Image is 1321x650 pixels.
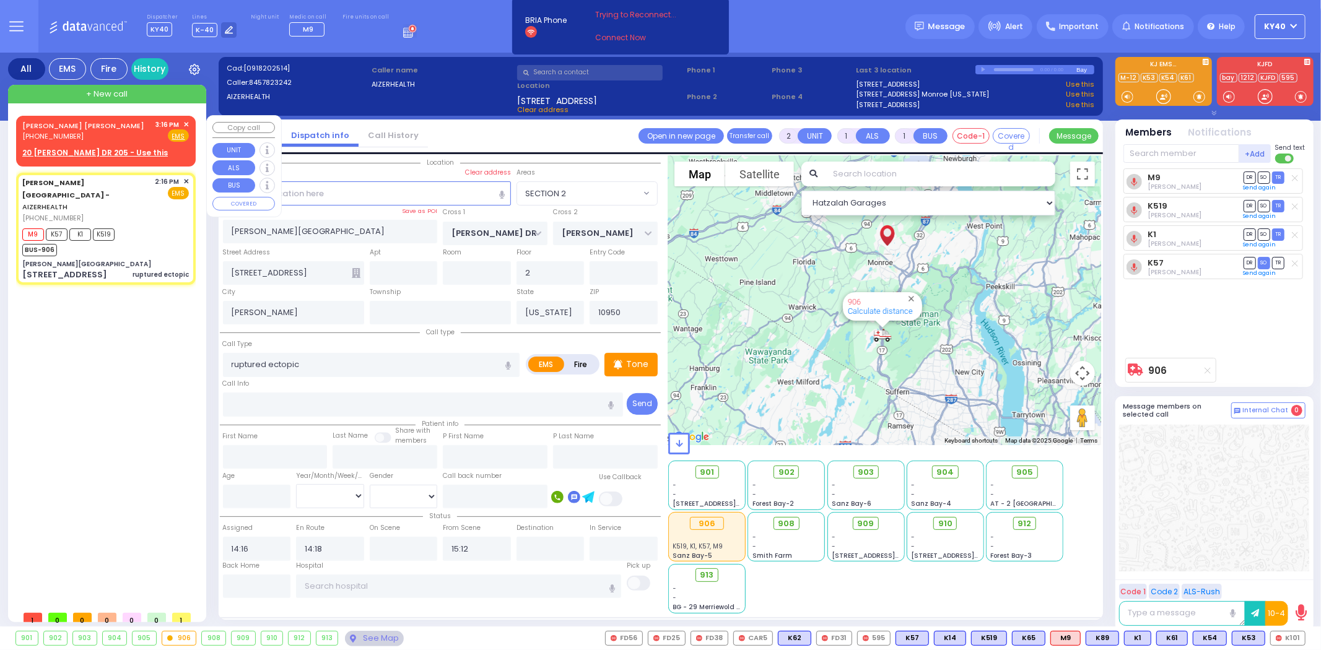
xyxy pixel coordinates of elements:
label: In Service [590,523,621,533]
div: K57 [896,631,929,646]
span: Sanz Bay-5 [673,551,713,560]
span: BUS-906 [22,244,57,256]
button: Code-1 [953,128,990,144]
span: SO [1258,200,1270,212]
div: 909 [232,631,255,645]
span: DR [1244,228,1256,240]
div: K101 [1270,631,1306,646]
span: TR [1272,257,1284,269]
div: 903 [73,631,97,645]
label: Cross 2 [553,207,578,217]
label: Cad: [227,63,368,74]
span: Patient info [416,419,464,428]
label: Caller: [227,77,368,88]
label: Township [370,287,401,297]
span: SO [1258,228,1270,240]
span: [PHONE_NUMBER] [22,213,84,223]
div: See map [345,631,403,646]
a: K1 [1148,230,1156,239]
div: K62 [778,631,811,646]
div: EMS [49,58,86,80]
span: ✕ [183,176,189,187]
input: Search hospital [296,574,621,598]
span: [0918202514] [243,63,290,73]
span: [PHONE_NUMBER] [22,131,84,141]
small: Share with [395,426,430,435]
span: Location [421,158,460,167]
span: 0 [123,613,141,622]
div: 906 [162,631,196,645]
span: - [832,490,835,499]
span: 0 [98,613,116,622]
h5: Message members on selected call [1123,402,1231,418]
div: [PERSON_NAME][GEOGRAPHIC_DATA] [22,259,151,269]
span: - [752,532,756,542]
a: Open this area in Google Maps (opens a new window) [671,429,712,445]
a: [STREET_ADDRESS] [857,79,920,90]
div: 595 [857,631,891,646]
span: 0 [1291,405,1302,416]
label: Turn off text [1275,152,1295,165]
button: Covered [993,128,1030,144]
a: 595 [1280,73,1297,82]
a: Call History [359,129,428,141]
div: BLS [896,631,929,646]
a: KJFD [1258,73,1278,82]
div: BLS [1124,631,1151,646]
button: +Add [1239,144,1271,163]
span: 909 [858,518,874,530]
span: Status [423,511,457,521]
div: 908 [202,631,225,645]
button: ALS [212,160,255,175]
button: Message [1049,128,1099,144]
span: DR [1244,257,1256,269]
u: 20 [PERSON_NAME] DR 205 - Use this [22,147,168,158]
span: - [752,542,756,551]
span: 910 [938,518,953,530]
a: Calculate distance [848,306,913,316]
button: Toggle fullscreen view [1070,162,1095,186]
span: Abraham Schwartz [1148,182,1201,191]
span: - [832,532,835,542]
label: Pick up [627,561,650,571]
span: [PERSON_NAME][GEOGRAPHIC_DATA] - [22,178,110,200]
span: Important [1059,21,1099,32]
span: Notifications [1135,21,1184,32]
div: BLS [1193,631,1227,646]
img: Logo [49,19,131,34]
input: Search location [825,162,1055,186]
span: Sanz Bay-6 [832,499,871,508]
label: First Name [223,431,258,441]
div: 906 [690,517,724,531]
span: M9 [303,24,313,34]
button: Close [905,293,917,305]
span: - [991,480,995,490]
label: P Last Name [553,431,594,441]
span: 0 [48,613,67,622]
span: SECTION 2 [517,182,640,204]
span: - [673,584,677,593]
img: red-radio-icon.svg [863,635,869,641]
label: Location [517,80,682,91]
a: 906 [1149,366,1167,375]
button: Code 2 [1149,584,1180,599]
span: Forest Bay-3 [991,551,1032,560]
span: - [911,542,915,551]
label: Hospital [296,561,323,571]
div: BLS [1232,631,1265,646]
a: K57 [1148,258,1164,267]
label: Back Home [223,561,260,571]
label: City [223,287,236,297]
a: History [131,58,168,80]
img: red-radio-icon.svg [1276,635,1282,641]
span: Aron Spielman [1148,210,1201,220]
span: SECTION 2 [525,188,566,200]
span: TR [1272,200,1284,212]
div: BLS [934,631,966,646]
span: 2:16 PM [155,177,180,186]
span: Other building occupants [352,268,360,278]
a: Send again [1244,212,1276,220]
span: + New call [86,88,128,100]
label: Caller name [372,65,513,76]
span: - [673,593,677,602]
